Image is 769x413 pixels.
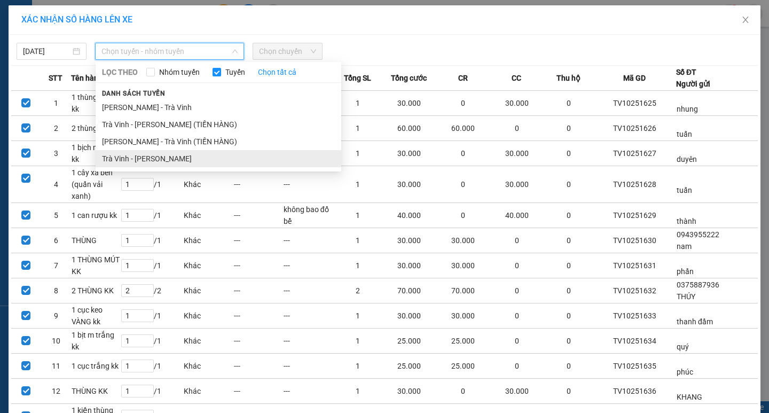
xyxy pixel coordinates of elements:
span: tuấn [677,186,692,194]
td: 0 [544,354,593,379]
td: 0 [436,91,490,116]
td: 0 [436,141,490,166]
td: 1 [41,91,71,116]
td: --- [283,303,333,329]
td: 1 cục trắng kk [71,354,121,379]
td: 0 [544,329,593,354]
td: 0 [544,91,593,116]
td: 1 [333,303,382,329]
td: / 1 [121,329,183,354]
td: Khác [183,329,233,354]
input: 12/10/2025 [23,45,70,57]
td: 0 [544,203,593,228]
td: --- [233,303,283,329]
td: 0 [490,278,544,303]
td: TV10251629 [593,203,676,228]
td: TV10251635 [593,354,676,379]
td: 1 can rượu kk [71,203,121,228]
td: 5 [41,203,71,228]
span: thanh đầm [677,317,713,326]
td: 1 THÙNG MÚT KK [71,253,121,278]
td: 1 [333,228,382,253]
td: 30.000 [382,253,436,278]
td: 30.000 [382,228,436,253]
td: 1 [333,141,382,166]
td: 30.000 [382,379,436,404]
td: 30.000 [382,91,436,116]
td: 30.000 [382,303,436,329]
td: 11 [41,354,71,379]
td: Khác [183,228,233,253]
td: --- [233,329,283,354]
td: 0 [544,303,593,329]
span: Tên hàng [71,72,103,84]
span: STT [49,72,62,84]
td: Khác [183,278,233,303]
td: --- [233,166,283,203]
td: TV10251636 [593,379,676,404]
td: Khác [183,253,233,278]
td: Khác [183,166,233,203]
span: phấn [677,267,694,276]
td: 0 [544,116,593,141]
td: / 1 [121,253,183,278]
td: 0 [490,228,544,253]
td: 0 [490,253,544,278]
td: 2 [41,116,71,141]
td: 30.000 [382,141,436,166]
span: LỌC THEO [102,66,138,78]
td: TV10251626 [593,116,676,141]
td: --- [233,379,283,404]
span: Tuyến [221,66,249,78]
td: 1 [333,379,382,404]
span: Tổng cước [391,72,427,84]
td: 8 [41,278,71,303]
li: Trà Vinh - [PERSON_NAME] (TIỀN HÀNG) [96,116,341,133]
td: 25.000 [436,354,490,379]
a: Chọn tất cả [258,66,296,78]
td: 0 [436,166,490,203]
td: THÙNG [71,228,121,253]
td: Khác [183,354,233,379]
td: 4 [41,166,71,203]
span: Thu hộ [556,72,580,84]
td: 40.000 [382,203,436,228]
td: 30.000 [436,253,490,278]
td: 1 [333,203,382,228]
td: 1 cục keo VÀNG kk [71,303,121,329]
td: 30.000 [490,91,544,116]
td: --- [283,329,333,354]
td: 1 [333,329,382,354]
span: CR [458,72,468,84]
td: --- [233,253,283,278]
td: 10 [41,329,71,354]
td: 7 [41,253,71,278]
td: 0 [544,278,593,303]
td: Khác [183,303,233,329]
td: TV10251634 [593,329,676,354]
span: close [741,15,750,24]
td: 9 [41,303,71,329]
td: 60.000 [382,116,436,141]
td: --- [233,228,283,253]
td: TV10251630 [593,228,676,253]
li: Trà Vinh - [PERSON_NAME] [96,150,341,167]
span: KHANG [677,393,702,401]
td: 25.000 [382,354,436,379]
td: Khác [183,203,233,228]
td: --- [283,166,333,203]
span: Nhóm tuyến [155,66,204,78]
span: Chọn tuyến - nhóm tuyến [101,43,238,59]
span: XÁC NHẬN SỐ HÀNG LÊN XE [21,14,132,25]
td: 30.000 [382,166,436,203]
td: --- [283,278,333,303]
td: 1 [333,253,382,278]
td: 0 [436,203,490,228]
td: 30.000 [436,303,490,329]
td: 2 thùng kk [71,116,121,141]
span: down [232,48,238,54]
span: thành [677,217,696,225]
td: TV10251632 [593,278,676,303]
td: --- [283,228,333,253]
td: / 1 [121,379,183,404]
